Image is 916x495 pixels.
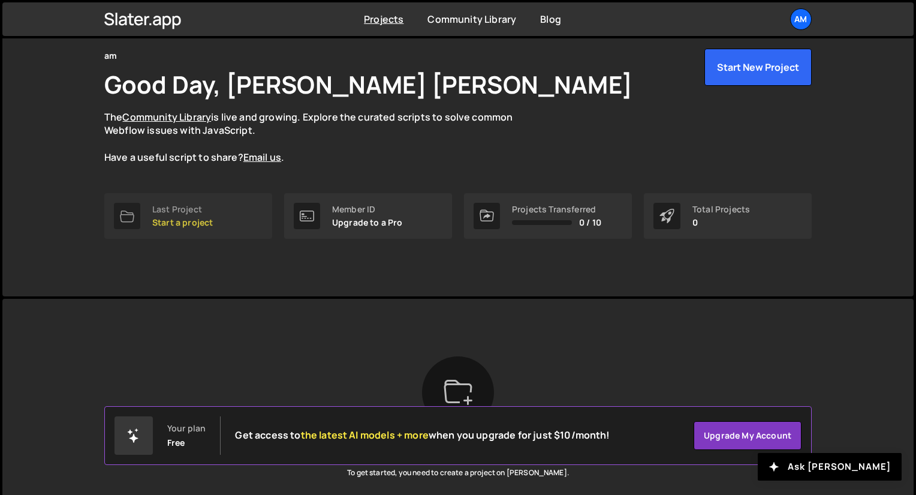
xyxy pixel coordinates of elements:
[104,68,632,101] h1: Good Day, [PERSON_NAME] [PERSON_NAME]
[243,151,281,164] a: Email us
[104,110,536,164] p: The is live and growing. Explore the curated scripts to solve common Webflow issues with JavaScri...
[152,218,213,227] p: Start a project
[427,13,516,26] a: Community Library
[540,13,561,26] a: Blog
[364,13,403,26] a: Projects
[790,8,812,30] a: am
[167,424,206,433] div: Your plan
[704,49,812,86] button: Start New Project
[758,453,902,481] button: Ask [PERSON_NAME]
[512,205,601,214] div: Projects Transferred
[167,438,185,448] div: Free
[104,49,117,63] div: am
[579,218,601,227] span: 0 / 10
[692,218,750,227] p: 0
[122,110,211,124] a: Community Library
[152,205,213,214] div: Last Project
[235,430,610,441] h2: Get access to when you upgrade for just $10/month!
[332,218,403,227] p: Upgrade to a Pro
[332,205,403,214] div: Member ID
[347,467,569,479] p: To get started, you need to create a project on [PERSON_NAME].
[301,428,429,442] span: the latest AI models + more
[694,421,802,450] a: Upgrade my account
[104,193,272,239] a: Last Project Start a project
[692,205,750,214] div: Total Projects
